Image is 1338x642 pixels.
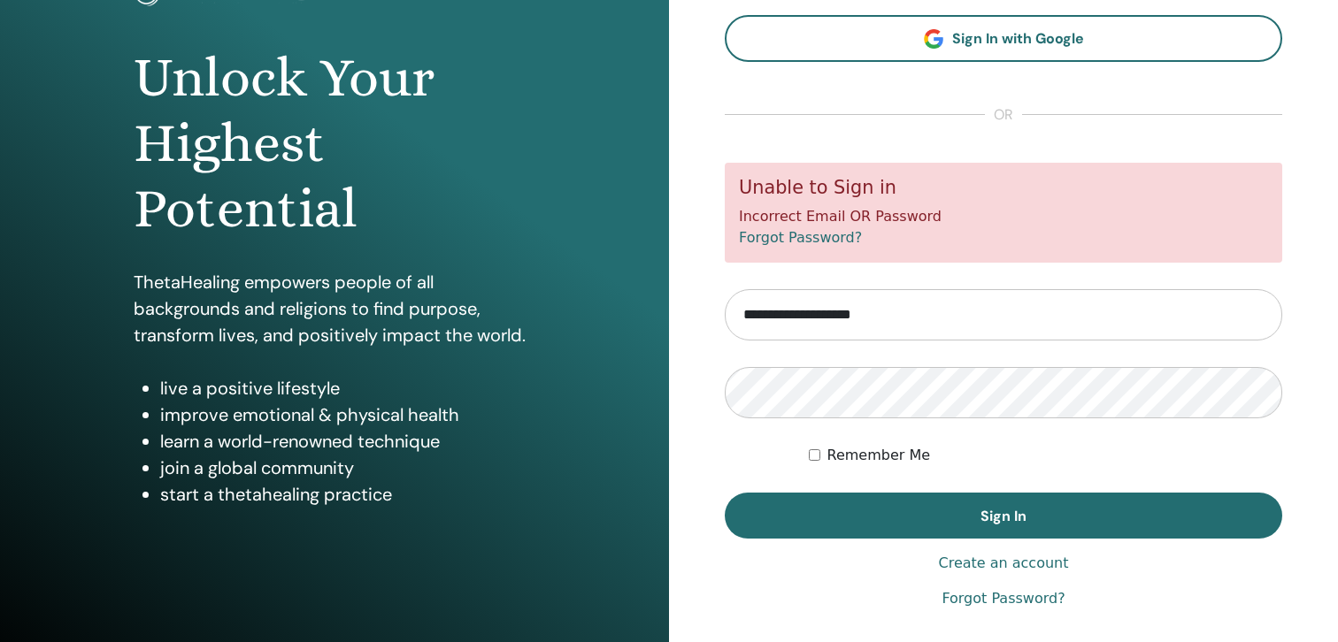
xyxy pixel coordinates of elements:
[725,163,1282,263] div: Incorrect Email OR Password
[160,428,535,455] li: learn a world-renowned technique
[134,269,535,348] p: ThetaHealing empowers people of all backgrounds and religions to find purpose, transform lives, a...
[809,445,1283,466] div: Keep me authenticated indefinitely or until I manually logout
[739,229,862,246] a: Forgot Password?
[160,481,535,508] li: start a thetahealing practice
[980,507,1027,525] span: Sign In
[938,553,1068,574] a: Create an account
[725,493,1282,539] button: Sign In
[985,104,1022,126] span: or
[942,588,1065,609] a: Forgot Password?
[739,177,1268,199] h5: Unable to Sign in
[827,445,931,466] label: Remember Me
[160,375,535,401] li: live a positive lifestyle
[160,455,535,481] li: join a global community
[725,15,1282,62] a: Sign In with Google
[952,29,1084,48] span: Sign In with Google
[160,401,535,428] li: improve emotional & physical health
[134,45,535,242] h1: Unlock Your Highest Potential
